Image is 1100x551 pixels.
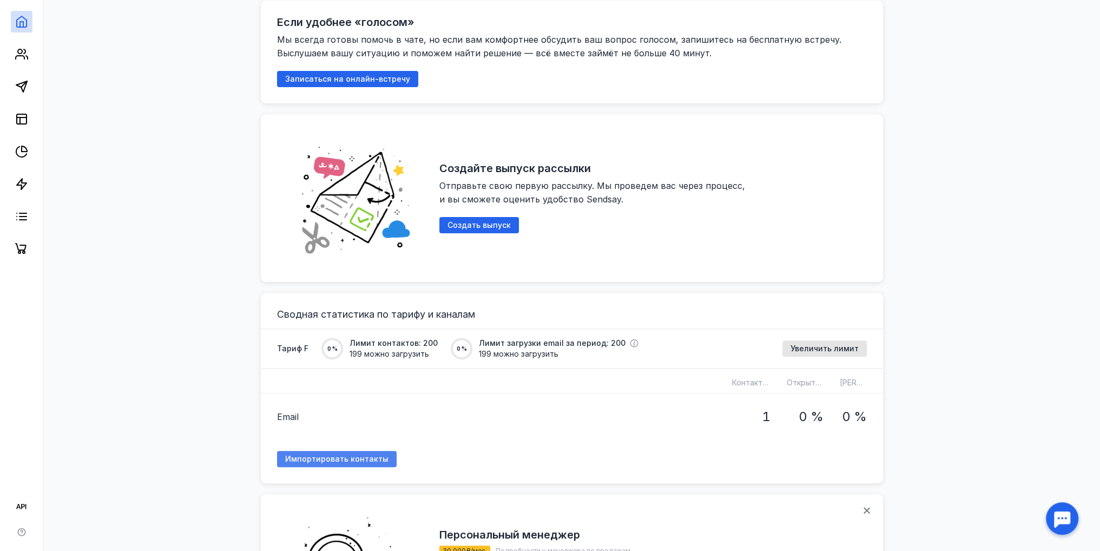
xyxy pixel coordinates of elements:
[277,34,844,58] span: Мы всегда готовы помочь в чате, но если вам комфортнее обсудить ваш вопрос голосом, запишитесь на...
[439,528,580,541] h2: Персональный менеджер
[277,343,308,354] span: Тариф F
[732,378,772,387] span: Контактов
[277,410,299,423] span: Email
[285,75,410,84] span: Записаться на онлайн-встречу
[439,180,748,205] span: Отправьте свою первую рассылку. Мы проведем вас через процесс, и вы сможете оценить удобство Send...
[277,16,414,29] h2: Если удобнее «голосом»
[277,451,397,467] a: Импортировать контакты
[799,410,824,424] h1: 0 %
[479,338,625,349] span: Лимит загрузки email за период: 200
[782,340,867,357] button: Увеличить лимит
[439,162,591,175] h2: Создайте выпуск рассылки
[277,71,418,87] button: Записаться на онлайн-встречу
[285,455,388,464] span: Импортировать контакты
[277,74,418,83] a: Записаться на онлайн-встречу
[762,410,770,424] h1: 1
[439,217,519,233] button: Создать выпуск
[840,378,901,387] span: [PERSON_NAME]
[447,221,511,230] span: Создать выпуск
[842,410,867,424] h1: 0 %
[350,349,438,359] span: 199 можно загрузить
[787,378,824,387] span: Открытий
[277,309,867,320] h3: Сводная статистика по тарифу и каналам
[791,344,859,353] span: Увеличить лимит
[288,130,423,266] img: abd19fe006828e56528c6cd305e49c57.png
[479,349,638,359] span: 199 можно загрузить
[350,338,438,349] span: Лимит контактов: 200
